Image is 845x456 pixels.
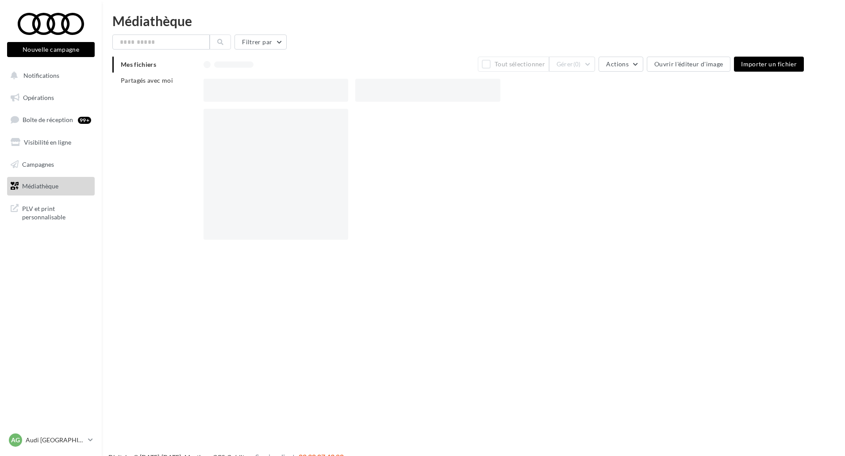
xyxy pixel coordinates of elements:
div: 99+ [78,117,91,124]
a: Visibilité en ligne [5,133,96,152]
button: Ouvrir l'éditeur d'image [647,57,730,72]
span: Partagés avec moi [121,77,173,84]
span: PLV et print personnalisable [22,203,91,222]
button: Tout sélectionner [478,57,549,72]
div: Médiathèque [112,14,834,27]
span: Importer un fichier [741,60,797,68]
span: Mes fichiers [121,61,156,68]
button: Notifications [5,66,93,85]
button: Actions [599,57,643,72]
span: Visibilité en ligne [24,138,71,146]
span: Actions [606,60,628,68]
span: Médiathèque [22,182,58,190]
span: Notifications [23,72,59,79]
button: Importer un fichier [734,57,804,72]
span: (0) [573,61,581,68]
a: Opérations [5,88,96,107]
button: Gérer(0) [549,57,595,72]
span: Boîte de réception [23,116,73,123]
a: AG Audi [GEOGRAPHIC_DATA] [7,432,95,448]
a: Campagnes [5,155,96,174]
p: Audi [GEOGRAPHIC_DATA] [26,436,84,445]
span: AG [11,436,20,445]
span: Campagnes [22,160,54,168]
span: Opérations [23,94,54,101]
a: Boîte de réception99+ [5,110,96,129]
a: Médiathèque [5,177,96,195]
a: PLV et print personnalisable [5,199,96,225]
button: Nouvelle campagne [7,42,95,57]
button: Filtrer par [234,34,287,50]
